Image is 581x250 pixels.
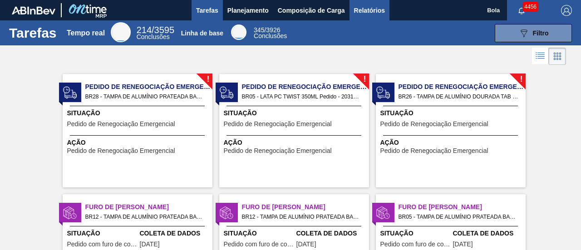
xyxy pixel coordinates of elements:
[224,147,332,154] font: Pedido de Renegociação Emergencial
[242,212,362,222] span: BR12 - TAMPA DE ALUMÍNIO PRATEADA BALL CDL Pedido - 1996158
[154,25,175,35] font: 3595
[207,74,209,83] font: !
[12,6,55,15] img: TNhmsLtSVTkK8tSr43FrP2fwEKptu5GPRR3wAAAABJRU5ErkJggg==
[296,241,316,248] span: 17/09/2025
[224,120,332,127] font: Pedido de Renegociação Emergencial
[140,241,160,248] span: 16/09/2025
[495,24,572,42] button: Filtro
[242,202,369,212] span: Furo de Coleta
[67,120,175,127] font: Pedido de Renegociação Emergencial
[296,229,367,238] span: Coleta de Dados
[231,25,246,40] div: Linha de base
[224,240,298,248] font: Pedido com furo de coleta
[67,29,105,37] font: Tempo real
[380,108,523,118] span: Situação
[399,82,526,92] span: Pedido de Renegociação Emergencial
[63,206,77,220] img: status
[254,27,287,39] div: Linha de base
[453,241,473,248] span: 14/09/2025
[224,241,294,248] span: Pedido com furo de coleta
[524,4,537,10] font: 4456
[242,82,369,92] span: Pedido de Renegociação Emergencial
[67,240,141,248] font: Pedido com furo de coleta
[181,29,223,37] font: Linha de base
[363,74,366,83] font: !
[224,229,294,238] span: Situação
[399,203,482,211] font: Furo de [PERSON_NAME]
[137,25,152,35] font: 214
[220,206,233,220] img: status
[399,83,537,90] font: Pedido de Renegociação Emergencial
[507,4,536,17] button: Notificações
[380,139,399,146] font: Ação
[67,109,100,117] font: Situação
[254,26,264,34] font: 345
[453,230,514,237] font: Coleta de Dados
[242,93,363,100] font: BR05 - LATA PC TWIST 350ML Pedido - 2031047
[85,92,205,102] span: BR28 - TAMPA DE ALUMÍNIO PRATEADA BALL CDL Pedido - 2015480
[85,83,223,90] font: Pedido de Renegociação Emergencial
[380,241,451,248] span: Pedido com furo de coleta
[9,25,57,40] font: Tarefas
[67,139,86,146] font: Ação
[533,29,549,37] font: Filtro
[85,202,212,212] span: Furo de Coleta
[67,229,138,238] span: Situação
[242,83,380,90] font: Pedido de Renegociação Emergencial
[224,230,257,237] font: Situação
[140,229,210,238] span: Coleta de Dados
[380,109,414,117] font: Situação
[242,203,325,211] font: Furo de [PERSON_NAME]
[399,202,526,212] span: Furo de Coleta
[85,93,260,100] font: BR28 - TAMPA DE ALUMÍNIO PRATEADA BALL CDL Pedido - 2015480
[242,214,416,220] font: BR12 - TAMPA DE ALUMÍNIO PRATEADA BALL CDL Pedido - 1996158
[137,33,170,40] font: Conclusões
[380,120,488,127] font: Pedido de Renegociação Emergencial
[264,26,266,34] font: /
[224,109,257,117] font: Situação
[453,229,523,238] span: Coleta de Dados
[399,212,518,222] span: BR05 - TAMPA DE ALUMÍNIO PRATEADA BALL CDL Pedido - 2000526
[67,108,210,118] span: Situação
[224,139,242,146] font: Ação
[67,121,175,127] span: Pedido de Renegociação Emergencial
[63,86,77,99] img: status
[85,203,169,211] font: Furo de [PERSON_NAME]
[354,7,385,14] font: Relatórios
[137,26,174,40] div: Tempo real
[278,7,345,14] font: Composição de Carga
[296,230,357,237] font: Coleta de Dados
[380,240,454,248] font: Pedido com furo de coleta
[266,26,280,34] font: 3926
[376,206,390,220] img: status
[85,82,212,92] span: Pedido de Renegociação Emergencial
[220,86,233,99] img: status
[532,48,549,65] div: Visão em Lista
[67,241,138,248] span: Pedido com furo de coleta
[254,32,287,39] font: Conclusões
[196,7,218,14] font: Tarefas
[227,7,269,14] font: Planejamento
[399,92,518,102] span: BR26 - TAMPA DE ALUMÍNIO DOURADA TAB DOURADO Pedido - 2029140
[399,214,573,220] font: BR05 - TAMPA DE ALUMÍNIO PRATEADA BALL CDL Pedido - 2000526
[561,5,572,16] img: Sair
[453,240,473,248] font: [DATE]
[376,86,390,99] img: status
[487,7,500,14] font: Bola
[67,147,175,154] font: Pedido de Renegociação Emergencial
[224,121,332,127] span: Pedido de Renegociação Emergencial
[152,25,154,35] font: /
[85,214,260,220] font: BR12 - TAMPA DE ALUMÍNIO PRATEADA BALL CDL Pedido - 1996156
[85,212,205,222] span: BR12 - TAMPA DE ALUMÍNIO PRATEADA BALL CDL Pedido - 1996156
[140,230,201,237] font: Coleta de Dados
[380,121,488,127] span: Pedido de Renegociação Emergencial
[242,92,362,102] span: BR05 - LATA PC TWIST 350ML Pedido - 2031047
[67,230,100,237] font: Situação
[549,48,566,65] div: Visão em Cartões
[380,147,488,154] font: Pedido de Renegociação Emergencial
[111,22,131,42] div: Tempo real
[380,230,414,237] font: Situação
[380,229,451,238] span: Situação
[520,74,522,83] font: !
[224,108,367,118] span: Situação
